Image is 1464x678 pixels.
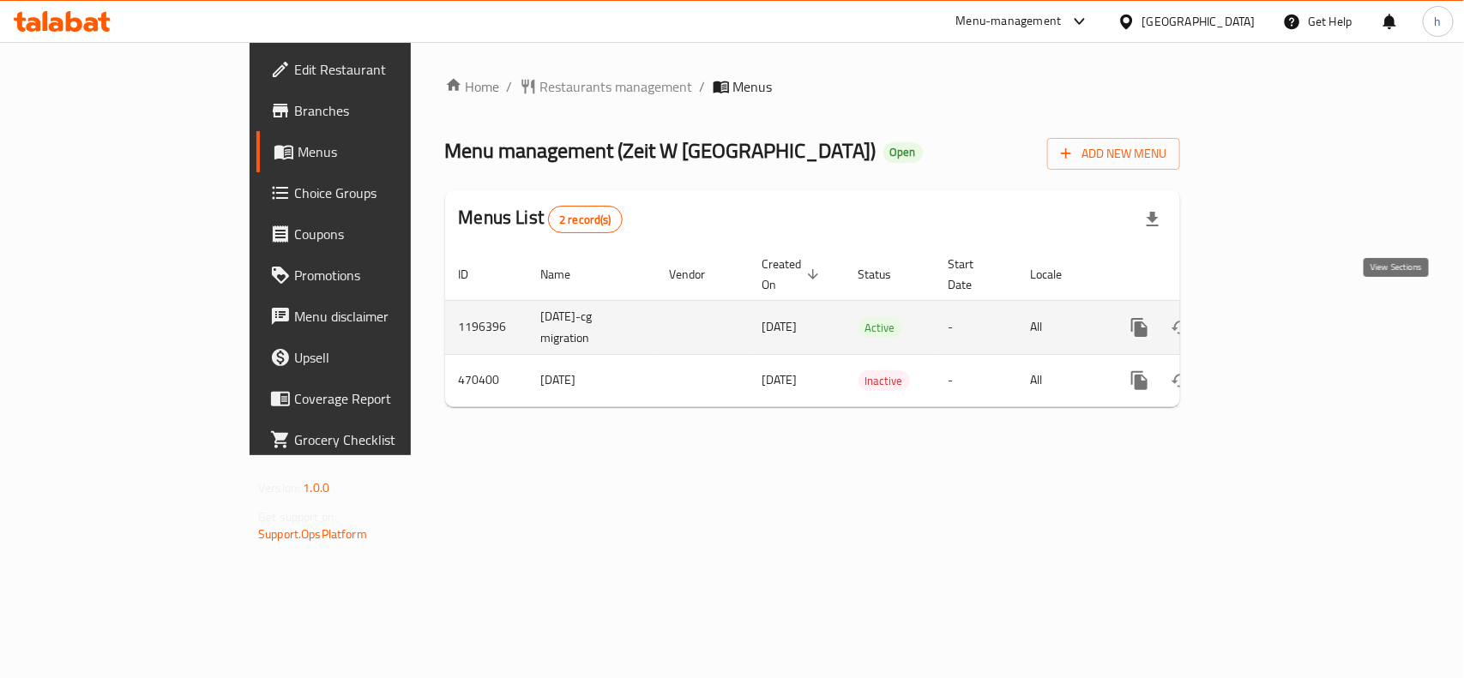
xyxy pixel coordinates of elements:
[1160,360,1202,401] button: Change Status
[256,131,494,172] a: Menus
[1119,307,1160,348] button: more
[883,145,923,159] span: Open
[256,419,494,460] a: Grocery Checklist
[1017,300,1106,354] td: All
[733,76,773,97] span: Menus
[294,306,480,327] span: Menu disclaimer
[859,318,902,338] span: Active
[1017,354,1106,406] td: All
[700,76,706,97] li: /
[303,477,329,499] span: 1.0.0
[256,255,494,296] a: Promotions
[1031,264,1085,285] span: Locale
[294,429,480,450] span: Grocery Checklist
[294,183,480,203] span: Choice Groups
[1047,138,1180,170] button: Add New Menu
[294,347,480,368] span: Upsell
[1061,143,1166,165] span: Add New Menu
[548,206,623,233] div: Total records count
[256,49,494,90] a: Edit Restaurant
[762,254,824,295] span: Created On
[256,378,494,419] a: Coverage Report
[540,76,693,97] span: Restaurants management
[256,213,494,255] a: Coupons
[520,76,693,97] a: Restaurants management
[859,370,910,391] div: Inactive
[445,249,1298,407] table: enhanced table
[459,264,491,285] span: ID
[256,337,494,378] a: Upsell
[1119,360,1160,401] button: more
[859,264,914,285] span: Status
[294,59,480,80] span: Edit Restaurant
[527,300,656,354] td: [DATE]-cg migration
[507,76,513,97] li: /
[298,141,480,162] span: Menus
[859,317,902,338] div: Active
[258,523,367,545] a: Support.OpsPlatform
[1142,12,1256,31] div: [GEOGRAPHIC_DATA]
[1106,249,1298,301] th: Actions
[258,477,300,499] span: Version:
[859,371,910,391] span: Inactive
[935,354,1017,406] td: -
[256,172,494,213] a: Choice Groups
[256,90,494,131] a: Branches
[935,300,1017,354] td: -
[541,264,593,285] span: Name
[294,388,480,409] span: Coverage Report
[762,369,798,391] span: [DATE]
[883,142,923,163] div: Open
[527,354,656,406] td: [DATE]
[459,205,623,233] h2: Menus List
[445,76,1180,97] nav: breadcrumb
[670,264,728,285] span: Vendor
[1160,307,1202,348] button: Change Status
[294,265,480,285] span: Promotions
[294,100,480,121] span: Branches
[762,315,798,338] span: [DATE]
[949,254,997,295] span: Start Date
[956,11,1062,32] div: Menu-management
[445,131,877,170] span: Menu management ( Zeit W [GEOGRAPHIC_DATA] )
[1435,12,1442,31] span: h
[256,296,494,337] a: Menu disclaimer
[549,212,622,228] span: 2 record(s)
[294,224,480,244] span: Coupons
[258,506,337,528] span: Get support on:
